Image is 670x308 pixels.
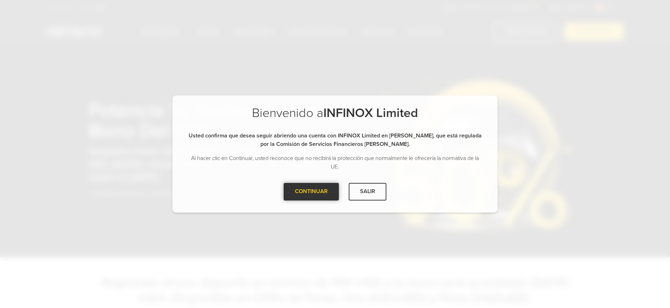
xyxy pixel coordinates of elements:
h2: Bienvenido a [187,105,483,131]
div: SALIR [349,183,386,200]
p: Al hacer clic en Continuar, usted reconoce que no recibirá la protección que normalmente le ofrec... [187,154,483,171]
strong: Usted confirma que desea seguir abriendo una cuenta con INFINOX Limited en [PERSON_NAME], que est... [189,132,482,148]
div: CONTINUAR [284,183,339,200]
strong: INFINOX Limited [323,105,418,121]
